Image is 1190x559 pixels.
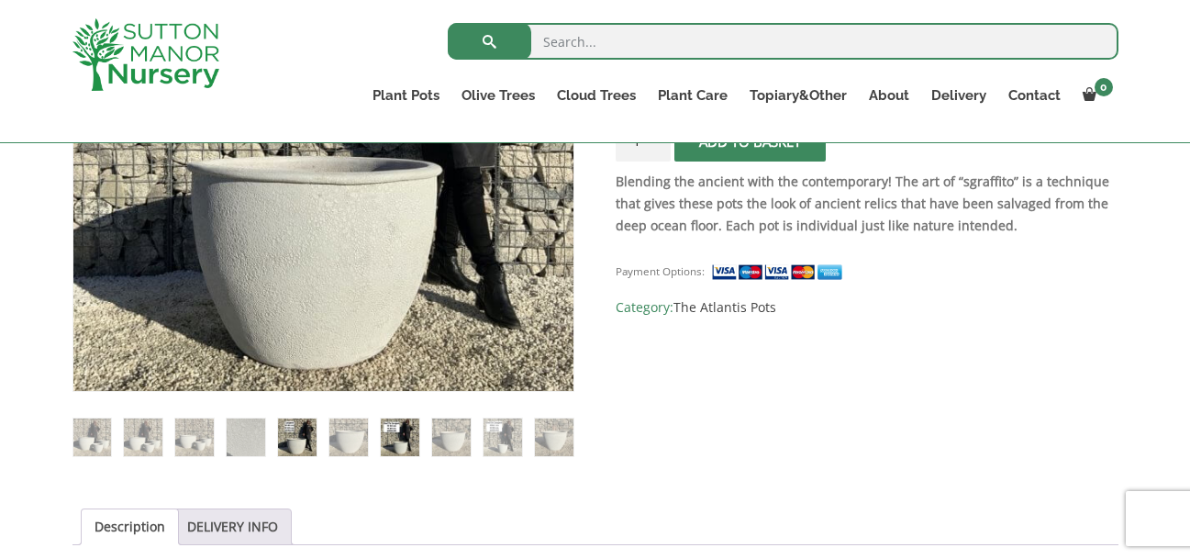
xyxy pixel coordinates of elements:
[616,296,1118,319] span: Category:
[72,18,219,91] img: logo
[546,83,647,108] a: Cloud Trees
[95,509,165,544] a: Description
[647,83,739,108] a: Plant Care
[616,264,705,278] small: Payment Options:
[73,419,111,456] img: The Tam Coc Atlantis Shades Of White Plant Pots
[997,83,1072,108] a: Contact
[227,419,264,456] img: The Tam Coc Atlantis Shades Of White Plant Pots - Image 4
[278,419,316,456] img: The Tam Coc Atlantis Shades Of White Plant Pots - Image 5
[448,23,1118,60] input: Search...
[535,419,573,456] img: The Tam Coc Atlantis Shades Of White Plant Pots - Image 10
[673,298,776,316] a: The Atlantis Pots
[1095,78,1113,96] span: 0
[739,83,858,108] a: Topiary&Other
[1072,83,1118,108] a: 0
[381,419,418,456] img: The Tam Coc Atlantis Shades Of White Plant Pots - Image 7
[450,83,546,108] a: Olive Trees
[175,419,213,456] img: The Tam Coc Atlantis Shades Of White Plant Pots - Image 3
[858,83,920,108] a: About
[484,419,521,456] img: The Tam Coc Atlantis Shades Of White Plant Pots - Image 9
[432,419,470,456] img: The Tam Coc Atlantis Shades Of White Plant Pots - Image 8
[616,173,1109,234] strong: Blending the ancient with the contemporary! The art of “sgraffito” is a technique that gives thes...
[920,83,997,108] a: Delivery
[329,419,367,456] img: The Tam Coc Atlantis Shades Of White Plant Pots - Image 6
[361,83,450,108] a: Plant Pots
[711,263,849,282] img: payment supported
[187,509,278,544] a: DELIVERY INFO
[124,419,161,456] img: The Tam Coc Atlantis Shades Of White Plant Pots - Image 2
